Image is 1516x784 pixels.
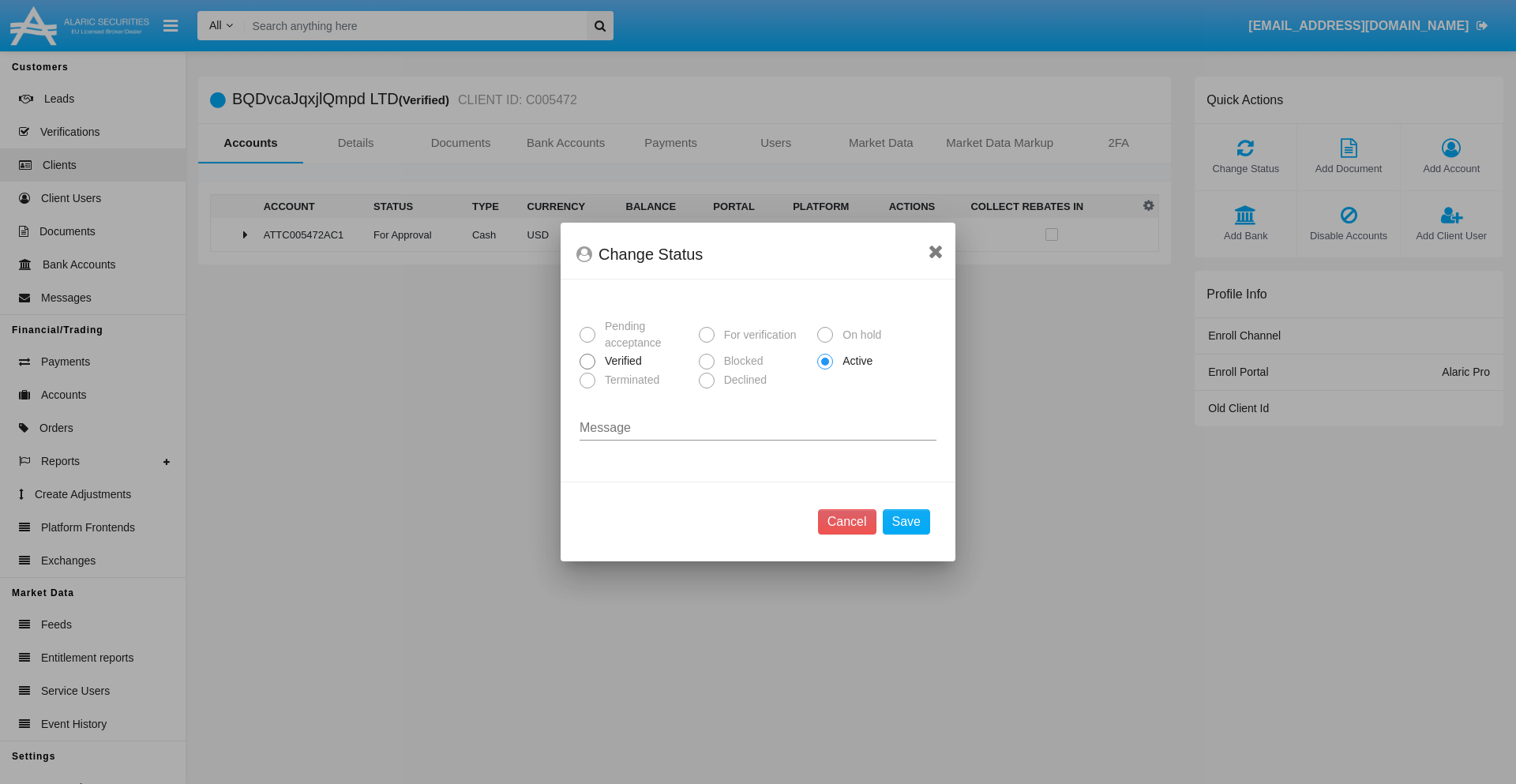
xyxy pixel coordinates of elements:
span: For verification [715,327,801,343]
span: Declined [715,372,771,388]
span: Verified [595,353,646,369]
span: On hold [833,327,885,343]
span: Blocked [715,353,767,369]
span: Active [833,353,876,369]
button: Cancel [818,509,876,535]
button: Save [883,509,930,535]
div: Change Status [576,242,940,267]
span: Pending acceptance [595,318,692,351]
span: Terminated [595,372,663,388]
